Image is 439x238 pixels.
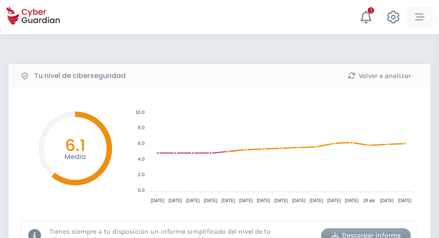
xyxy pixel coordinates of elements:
[186,198,200,203] tspan: [DATE]
[138,157,144,162] tspan: 4.0
[135,110,144,115] tspan: 10.0
[310,198,323,203] tspan: [DATE]
[368,7,374,14] div: 1
[292,198,306,203] tspan: [DATE]
[239,198,253,203] tspan: [DATE]
[257,198,270,203] tspan: [DATE]
[345,198,359,203] tspan: [DATE]
[151,198,164,203] tspan: [DATE]
[138,141,144,146] tspan: 6.0
[398,198,412,203] tspan: [DATE]
[138,172,144,177] tspan: 2.0
[341,71,418,81] div: Volver a analizar
[334,68,424,83] button: Volver a analizar
[274,198,288,203] tspan: [DATE]
[169,198,182,203] tspan: [DATE]
[222,198,235,203] tspan: [DATE]
[138,188,144,193] tspan: 0.0
[327,198,341,203] tspan: [DATE]
[34,71,126,81] b: Tu nivel de ciberseguridad
[204,198,217,203] tspan: [DATE]
[363,198,376,203] tspan: 28 abr
[380,198,394,203] tspan: [DATE]
[138,125,144,130] tspan: 8.0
